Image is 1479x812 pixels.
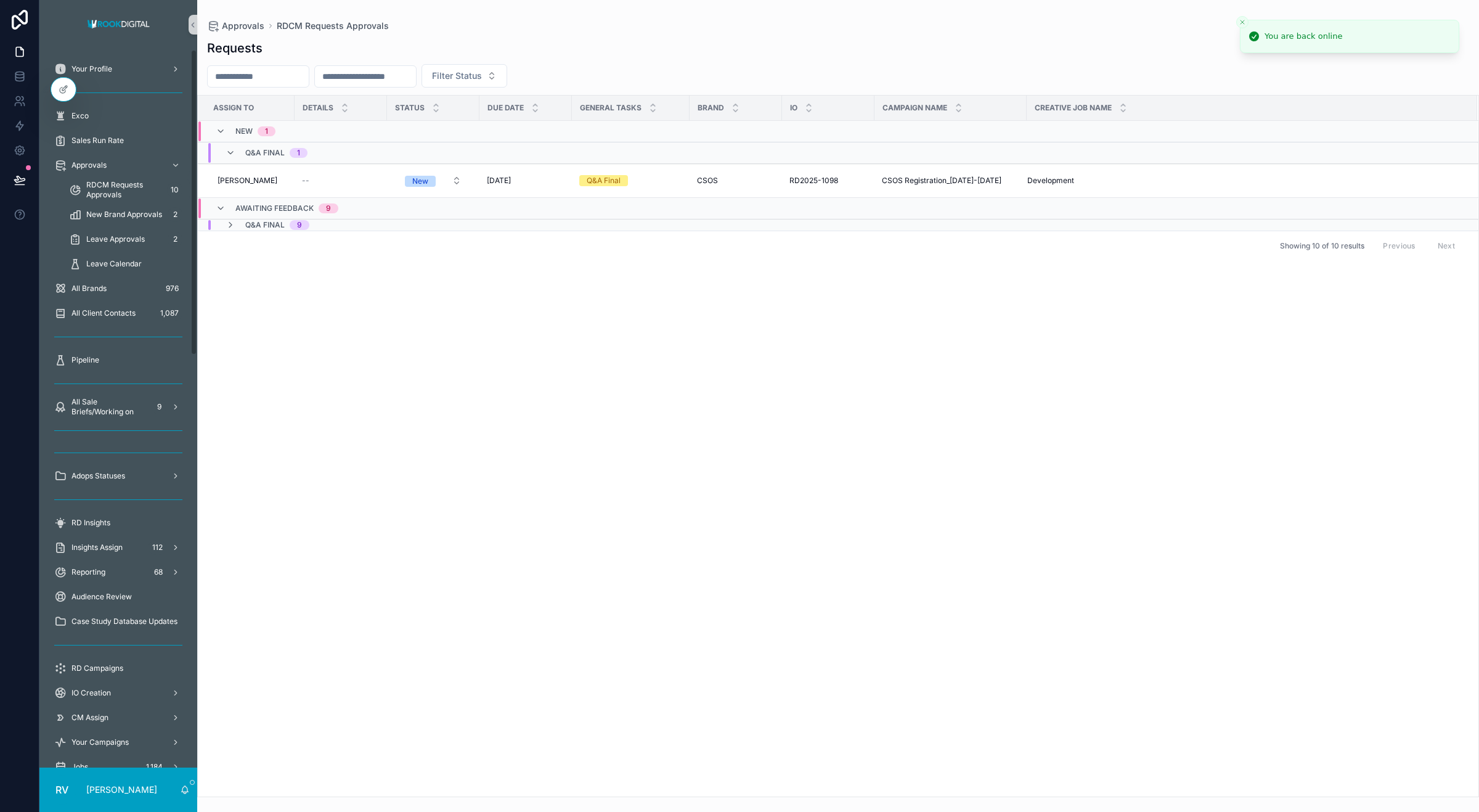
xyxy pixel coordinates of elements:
a: All Client Contacts1,087 [47,302,190,324]
span: General Tasks [580,103,642,113]
a: Case Study Database Updates [47,610,190,633]
span: Awaiting Feedback [235,203,314,213]
span: Approvals [222,20,264,32]
span: Your Profile [71,64,112,74]
span: Audience Review [71,592,132,602]
span: IO [790,103,797,113]
span: New Brand Approvals [86,210,162,219]
div: 1,184 [142,760,166,774]
a: Q&A Final [579,175,682,186]
button: Close toast [1236,16,1249,28]
a: -- [302,176,380,186]
a: [DATE] [487,176,564,186]
div: scrollable content [39,49,197,768]
a: Development [1027,176,1462,186]
span: Showing 10 of 10 results [1280,241,1364,251]
a: Leave Calendar [62,253,190,275]
span: IO Creation [71,688,111,698]
span: Leave Calendar [86,259,142,269]
span: Status [395,103,425,113]
span: Reporting [71,567,105,577]
span: Filter Status [432,70,482,82]
div: 1 [297,148,300,158]
span: All Brands [71,284,107,293]
span: Approvals [71,160,107,170]
span: CSOS Registration_[DATE]-[DATE] [882,176,1001,186]
span: Exco [71,111,89,121]
a: RDCM Requests Approvals [277,20,389,32]
div: 9 [297,220,302,230]
span: All Client Contacts [71,308,136,318]
span: RD Insights [71,518,110,528]
button: Select Button [395,170,471,192]
span: New [235,126,253,136]
span: Jobs [71,762,88,772]
span: RV [55,782,68,797]
span: Adops Statuses [71,471,125,481]
a: Insights Assign112 [47,536,190,559]
a: [PERSON_NAME] [213,171,287,191]
span: [DATE] [487,176,511,186]
a: RDCM Requests Approvals10 [62,179,190,201]
div: 1,087 [157,306,182,321]
div: Q&A Final [587,175,621,186]
span: Assign To [213,103,254,113]
div: 2 [168,207,182,222]
span: Case Study Database Updates [71,617,177,626]
a: All Brands976 [47,277,190,300]
span: RD2025-1098 [789,176,838,186]
span: CSOS [697,176,718,186]
a: Audience Review [47,586,190,608]
a: Your Profile [47,58,190,80]
a: CM Assign [47,707,190,729]
a: RD Insights [47,512,190,534]
span: Q&A Final [245,148,285,158]
a: Approvals [47,154,190,176]
div: 1 [265,126,268,136]
a: IO Creation [47,682,190,704]
h1: Requests [207,39,263,57]
div: You are back online [1265,30,1342,43]
span: Creative Job Name [1035,103,1112,113]
span: -- [302,176,309,186]
span: Sales Run Rate [71,136,124,146]
a: Reporting68 [47,561,190,583]
span: All Sale Briefs/Working on [71,397,147,417]
a: All Sale Briefs/Working on9 [47,396,190,418]
div: New [412,176,428,187]
a: RD Campaigns [47,657,190,679]
a: Jobs1,184 [47,756,190,778]
span: RD Campaigns [71,663,123,673]
a: New Brand Approvals2 [62,203,190,226]
span: Brand [698,103,724,113]
span: Your Campaigns [71,737,129,747]
span: Q&A Final [245,220,285,230]
a: Pipeline [47,349,190,371]
div: 2 [168,232,182,247]
a: Adops Statuses [47,465,190,487]
span: Due Date [487,103,524,113]
div: 9 [326,203,331,213]
a: Approvals [207,20,264,32]
a: Leave Approvals2 [62,228,190,250]
p: [PERSON_NAME] [86,784,157,796]
a: Sales Run Rate [47,129,190,152]
a: CSOS Registration_[DATE]-[DATE] [882,176,1019,186]
a: Exco [47,105,190,127]
div: 112 [149,540,166,555]
span: [PERSON_NAME] [218,176,277,186]
span: CM Assign [71,713,108,723]
span: Development [1027,176,1074,186]
span: Leave Approvals [86,234,145,244]
button: Select Button [422,64,507,88]
span: Details [303,103,333,113]
a: Select Button [394,169,472,192]
span: Pipeline [71,355,99,365]
span: RDCM Requests Approvals [86,180,162,200]
span: Insights Assign [71,543,123,552]
div: 68 [150,565,166,580]
div: 10 [167,182,182,197]
div: 976 [162,281,182,296]
a: Your Campaigns [47,731,190,753]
